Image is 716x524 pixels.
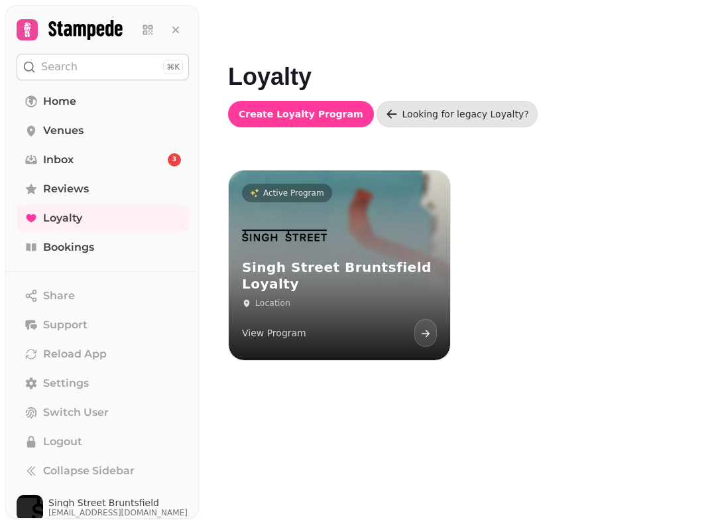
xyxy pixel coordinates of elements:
span: Reviews [43,181,89,197]
button: Share [17,283,189,309]
span: Inbox [43,152,74,168]
button: Collapse Sidebar [17,458,189,484]
a: Active ProgramSingh Street Bruntsfield LoyaltySingh Street Bruntsfield LoyaltyLocationView Program [229,170,450,360]
span: Singh Street Bruntsfield [48,498,188,507]
button: Reload App [17,341,189,367]
a: Inbox3 [17,147,189,173]
span: Home [43,94,76,109]
button: Switch User [17,399,189,426]
h1: Loyalty [228,32,695,90]
img: Singh Street Bruntsfield Loyalty [242,220,327,251]
button: User avatarSingh Street Bruntsfield[EMAIL_ADDRESS][DOMAIN_NAME] [17,495,189,521]
span: Share [43,288,75,304]
span: Reload App [43,346,107,362]
span: Logout [43,434,82,450]
h3: Singh Street Bruntsfield Loyalty [242,259,437,293]
a: Venues [17,117,189,144]
p: View Program [242,326,306,340]
span: Support [43,317,88,333]
span: Switch User [43,405,109,421]
a: Reviews [17,176,189,202]
a: Settings [17,370,189,397]
p: Location [255,298,290,308]
button: Logout [17,428,189,455]
div: Looking for legacy Loyalty? [402,107,529,121]
span: Collapse Sidebar [43,463,135,479]
span: Settings [43,375,89,391]
button: Support [17,312,189,338]
div: ⌘K [163,60,183,74]
a: Bookings [17,234,189,261]
span: Bookings [43,239,94,255]
button: Search⌘K [17,54,189,80]
p: Active Program [263,188,324,198]
a: Loyalty [17,205,189,231]
span: Loyalty [43,210,82,226]
span: Venues [43,123,84,139]
span: 3 [172,155,176,164]
span: Create Loyalty Program [239,109,363,119]
img: User avatar [17,495,43,521]
span: [EMAIL_ADDRESS][DOMAIN_NAME] [48,507,188,518]
a: Home [17,88,189,115]
p: Search [41,59,78,75]
button: Create Loyalty Program [228,101,374,127]
a: Looking for legacy Loyalty? [377,101,538,127]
